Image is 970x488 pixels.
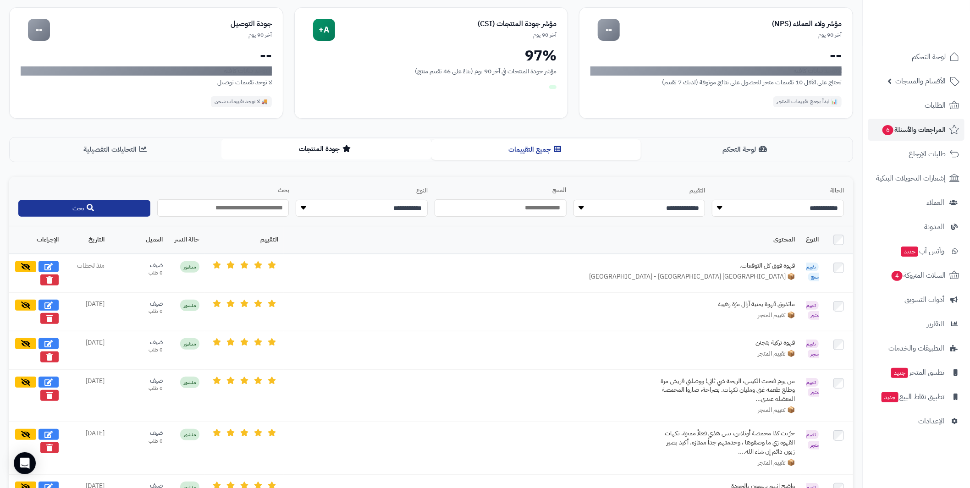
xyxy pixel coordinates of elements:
a: الإعدادات [868,410,964,432]
div: Open Intercom Messenger [14,452,36,474]
span: 📦 تقييم المتجر [758,349,795,358]
div: آخر 90 يوم [50,31,272,39]
div: آخر 90 يوم [335,31,557,39]
div: لا توجد تقييمات توصيل [21,77,272,87]
div: مؤشر جودة المنتجات في آخر 90 يوم (بناءً على 46 تقييم منتج) [306,66,557,76]
div: -- [28,19,50,41]
div: -- [21,48,272,63]
span: 📦 تقييم المتجر [758,311,795,320]
span: 4 [892,271,903,281]
span: 📦 تقييم المتجر [758,458,795,467]
div: -- [598,19,620,41]
div: ماتذوق قهوة يمنية آزال مرّة رهيبة [657,300,795,309]
div: مؤشر ولاء العملاء (NPS) [620,19,842,29]
td: [DATE] [64,292,110,331]
div: آخر 90 يوم [620,31,842,39]
label: التقييم [573,186,705,195]
th: العميل [110,226,168,254]
div: من يوم فتحت الكيس، الريحة شي ثاني! ووصلني فريش مرة وطلع طعمه غني ومليان نكهات. بصراحة، صاروا المح... [657,377,795,404]
div: -- [590,48,842,63]
span: وآتس آب [900,245,944,258]
div: A+ [313,19,335,41]
span: الإعدادات [918,415,944,428]
a: وآتس آبجديد [868,240,964,262]
td: [DATE] [64,331,110,369]
span: الأقسام والمنتجات [895,75,946,88]
div: ضيف [116,300,163,308]
th: حالة النشر [168,226,205,254]
div: لا توجد بيانات كافية [21,66,272,76]
button: بحث [18,200,150,217]
label: المنتج [435,186,567,195]
a: طلبات الإرجاع [868,143,964,165]
span: منشور [180,377,199,388]
div: جودة التوصيل [50,19,272,29]
div: ضيف [116,261,163,270]
span: تقييم متجر [806,340,819,359]
th: الإجراءات [9,226,64,254]
span: تطبيق نقاط البيع [881,390,944,403]
a: الطلبات [868,94,964,116]
div: 📊 ابدأ بجمع تقييمات المتجر [773,96,842,107]
span: جديد [901,247,918,257]
div: 0 طلب [116,385,163,392]
a: التطبيقات والخدمات [868,337,964,359]
div: تحتاج على الأقل 10 تقييمات متجر للحصول على نتائج موثوقة (لديك 7 تقييم) [590,77,842,87]
span: الطلبات [925,99,946,112]
span: منشور [180,300,199,311]
div: 🚚 لا توجد تقييمات شحن [211,96,272,107]
th: التقييم [205,226,284,254]
a: المراجعات والأسئلة6 [868,119,964,141]
div: 0 طلب [116,346,163,354]
span: المدونة [924,220,944,233]
span: تقييم منتج [806,263,819,282]
label: النوع [296,186,428,195]
div: ضيف [116,338,163,347]
span: العملاء [926,196,944,209]
span: طلبات الإرجاع [909,148,946,160]
div: مؤشر جودة المنتجات (CSI) [335,19,557,29]
span: تقييم متجر [806,378,819,397]
span: جديد [882,392,898,402]
span: التقارير [927,318,944,330]
button: التحليلات التفصيلية [11,139,221,160]
span: تطبيق المتجر [890,366,944,379]
a: التقارير [868,313,964,335]
button: جودة المنتجات [221,139,431,159]
td: منذ لحظات [64,254,110,293]
span: 📦 تقييم المتجر [758,406,795,415]
div: لا توجد بيانات كافية [590,66,842,76]
span: تقييم متجر [806,430,819,450]
a: تطبيق المتجرجديد [868,362,964,384]
label: الحالة [712,186,844,195]
div: 0 طلب [116,438,163,445]
button: لوحة التحكم [641,139,851,160]
span: 6 [882,125,893,135]
span: السلات المتروكة [891,269,946,282]
span: منشور [180,429,199,440]
span: إشعارات التحويلات البنكية [876,172,946,185]
div: قهوة تركية بتجنن [657,338,795,347]
span: تقييم متجر [806,301,819,320]
span: التطبيقات والخدمات [888,342,944,355]
td: [DATE] [64,422,110,475]
div: ضيف [116,377,163,385]
div: 97% [306,48,557,63]
th: التاريخ [64,226,110,254]
a: المدونة [868,216,964,238]
button: جميع التقييمات [431,139,641,160]
a: السلات المتروكة4 [868,264,964,286]
div: قهوة فوق كل التوقعات. [657,261,795,270]
div: 0 طلب [116,308,163,315]
th: النوع [800,226,824,254]
a: لوحة التحكم [868,46,964,68]
div: 0 طلب [116,269,163,277]
span: المراجعات والأسئلة [882,123,946,136]
span: 📦 [GEOGRAPHIC_DATA] [GEOGRAPHIC_DATA] - [GEOGRAPHIC_DATA] [589,272,795,281]
a: أدوات التسويق [868,289,964,311]
div: جرّبت كذا محمصة أونلاين، بس هذي فعلاً مميزة. نكهات القهوة زي ما وصفوها ، وخدمتهم جداً ممتازة. أكي... [657,429,795,456]
span: منشور [180,261,199,273]
span: أدوات التسويق [904,293,944,306]
span: جديد [891,368,908,378]
a: تطبيق نقاط البيعجديد [868,386,964,408]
